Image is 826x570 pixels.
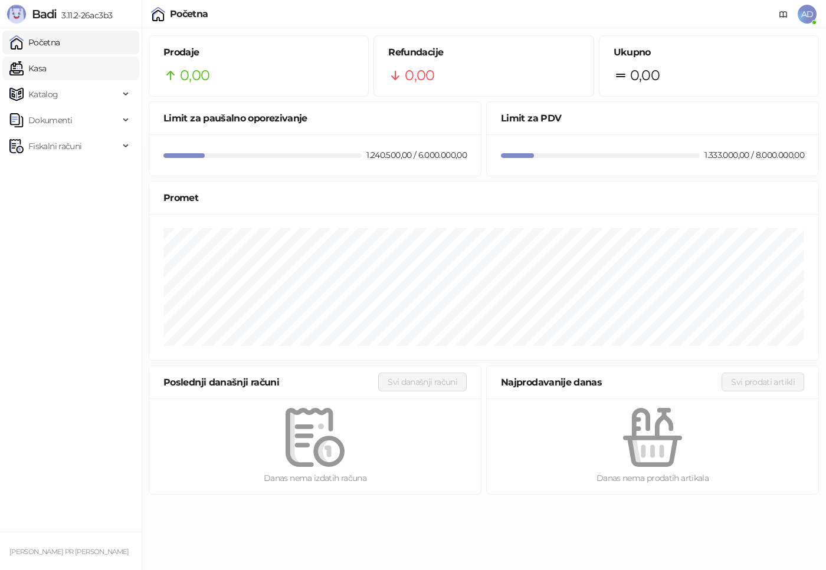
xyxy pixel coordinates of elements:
span: 0,00 [405,64,434,87]
span: 0,00 [630,64,660,87]
div: 1.240.500,00 / 6.000.000,00 [364,149,469,162]
span: Katalog [28,83,58,106]
h5: Prodaje [163,45,354,60]
button: Svi današnji računi [378,373,467,391]
span: Badi [32,7,57,21]
a: Kasa [9,57,46,80]
div: Limit za PDV [501,111,804,126]
h5: Refundacije [388,45,579,60]
span: AD [798,5,817,24]
span: 3.11.2-26ac3b3 [57,10,112,21]
div: Početna [170,9,208,19]
div: Danas nema izdatih računa [168,472,462,485]
span: Dokumenti [28,108,72,132]
div: Promet [163,190,804,205]
span: 0,00 [180,64,209,87]
span: Fiskalni računi [28,134,81,158]
button: Svi prodati artikli [722,373,804,391]
div: 1.333.000,00 / 8.000.000,00 [702,149,807,162]
a: Početna [9,31,60,54]
h5: Ukupno [614,45,804,60]
a: Dokumentacija [774,5,793,24]
div: Najprodavanije danas [501,375,722,390]
small: [PERSON_NAME] PR [PERSON_NAME] [9,548,129,556]
div: Danas nema prodatih artikala [506,472,799,485]
div: Poslednji današnji računi [163,375,378,390]
div: Limit za paušalno oporezivanje [163,111,467,126]
img: Logo [7,5,26,24]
